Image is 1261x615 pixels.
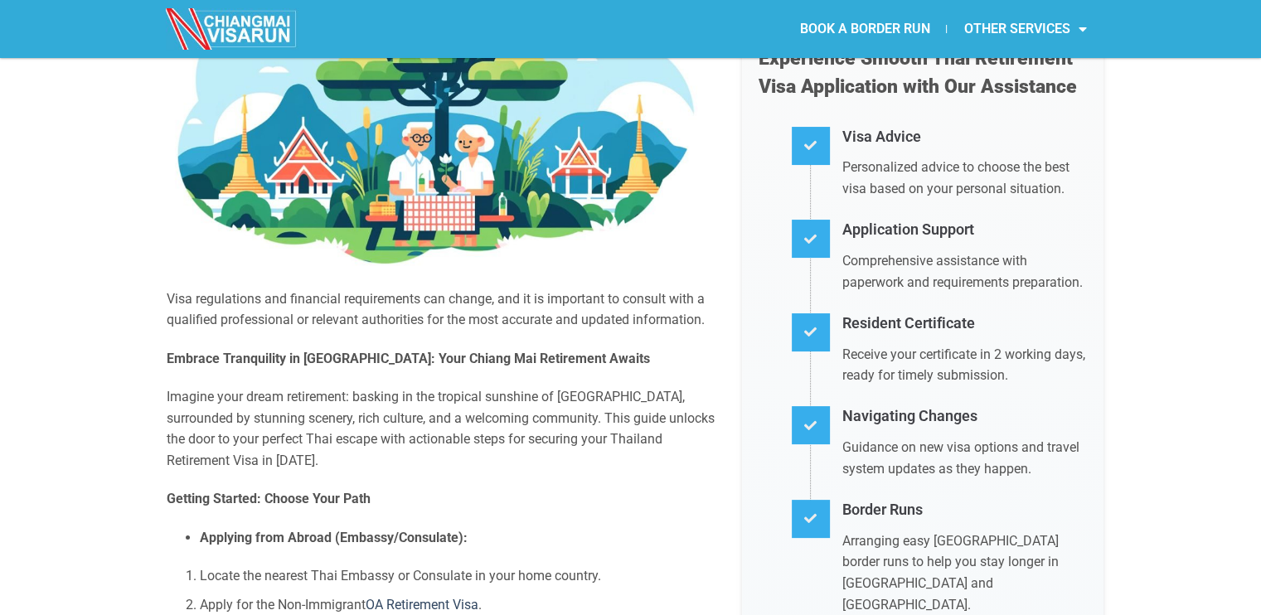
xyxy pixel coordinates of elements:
[167,288,717,331] p: Visa regulations and financial requirements can change, and it is important to consult with a qua...
[366,597,478,613] a: OA Retirement Visa
[842,344,1087,386] p: Receive your certificate in 2 working days, ready for timely submission.
[842,125,1087,149] h4: Visa Advice
[783,10,946,48] a: BOOK A BORDER RUN
[630,10,1103,48] nav: Menu
[842,404,1087,429] h4: Navigating Changes
[947,10,1103,48] a: OTHER SERVICES
[842,501,923,518] a: Border Runs
[842,530,1087,615] p: Arranging easy [GEOGRAPHIC_DATA] border runs to help you stay longer in [GEOGRAPHIC_DATA] and [GE...
[759,47,1077,98] span: Experience Smooth Thai Retirement Visa Application with Our Assistance
[842,312,1087,336] h4: Resident Certificate
[842,437,1087,479] p: Guidance on new visa options and travel system updates as they happen.
[842,157,1087,199] p: Personalized advice to choose the best visa based on your personal situation.
[842,218,1087,242] h4: Application Support
[167,386,717,471] p: Imagine your dream retirement: basking in the tropical sunshine of [GEOGRAPHIC_DATA], surrounded ...
[167,491,371,506] strong: Getting Started: Choose Your Path
[842,250,1087,293] p: Comprehensive assistance with paperwork and requirements preparation.
[167,351,650,366] strong: Embrace Tranquility in [GEOGRAPHIC_DATA]: Your Chiang Mai Retirement Awaits
[200,565,717,587] li: Locate the nearest Thai Embassy or Consulate in your home country.
[200,530,468,545] strong: Applying from Abroad (Embassy/Consulate):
